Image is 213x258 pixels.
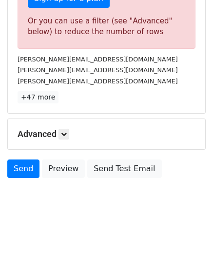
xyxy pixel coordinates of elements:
[42,159,85,178] a: Preview
[18,66,178,74] small: [PERSON_NAME][EMAIL_ADDRESS][DOMAIN_NAME]
[18,78,178,85] small: [PERSON_NAME][EMAIL_ADDRESS][DOMAIN_NAME]
[18,56,178,63] small: [PERSON_NAME][EMAIL_ADDRESS][DOMAIN_NAME]
[28,16,185,38] div: Or you can use a filter (see "Advanced" below) to reduce the number of rows
[18,129,195,139] h5: Advanced
[18,91,58,103] a: +47 more
[7,159,39,178] a: Send
[87,159,161,178] a: Send Test Email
